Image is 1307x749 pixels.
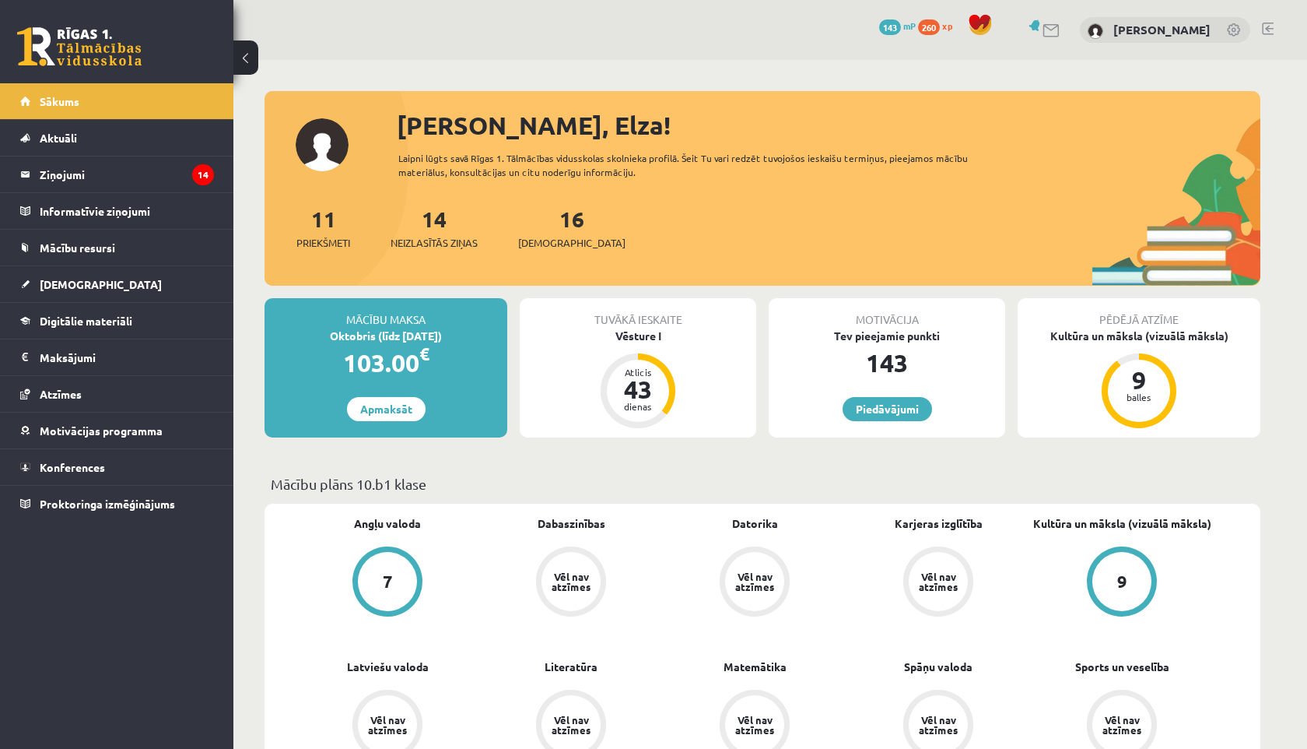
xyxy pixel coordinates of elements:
[1116,392,1162,402] div: balles
[549,571,593,592] div: Vēl nav atzīmes
[1117,573,1127,590] div: 9
[391,205,478,251] a: 14Neizlasītās ziņas
[1088,23,1103,39] img: Elza Ellere
[20,230,214,265] a: Mācību resursi
[40,131,77,145] span: Aktuāli
[1100,715,1144,735] div: Vēl nav atzīmes
[265,298,507,328] div: Mācību maksa
[895,515,983,532] a: Karjeras izglītība
[918,19,960,32] a: 260 xp
[40,497,175,511] span: Proktoringa izmēģinājums
[733,571,776,592] div: Vēl nav atzīmes
[383,573,393,590] div: 7
[354,515,421,532] a: Angļu valoda
[1116,367,1162,392] div: 9
[518,205,625,251] a: 16[DEMOGRAPHIC_DATA]
[1075,659,1169,675] a: Sports un veselība
[520,328,756,431] a: Vēsture I Atlicis 43 dienas
[419,343,429,365] span: €
[20,266,214,302] a: [DEMOGRAPHIC_DATA]
[271,473,1254,494] p: Mācību plāns 10.b1 klase
[769,328,1005,344] div: Tev pieejamie punkti
[265,344,507,382] div: 103.00
[663,547,846,620] a: Vēl nav atzīmes
[916,571,960,592] div: Vēl nav atzīmes
[1030,547,1214,620] a: 9
[843,397,932,421] a: Piedāvājumi
[549,715,593,735] div: Vēl nav atzīmes
[20,120,214,156] a: Aktuāli
[40,424,163,438] span: Motivācijas programma
[20,339,214,375] a: Maksājumi
[1113,22,1211,37] a: [PERSON_NAME]
[20,486,214,522] a: Proktoringa izmēģinājums
[347,397,426,421] a: Apmaksāt
[40,94,79,108] span: Sākums
[1018,298,1260,328] div: Pēdējā atzīme
[724,659,787,675] a: Matemātika
[769,344,1005,382] div: 143
[40,277,162,291] span: [DEMOGRAPHIC_DATA]
[520,298,756,328] div: Tuvākā ieskaite
[615,402,661,411] div: dienas
[1033,515,1211,532] a: Kultūra un māksla (vizuālā māksla)
[391,235,478,251] span: Neizlasītās ziņas
[40,339,214,375] legend: Maksājumi
[20,376,214,412] a: Atzīmes
[879,19,901,35] span: 143
[20,449,214,485] a: Konferences
[732,515,778,532] a: Datorika
[40,156,214,192] legend: Ziņojumi
[296,205,350,251] a: 11Priekšmeti
[17,27,142,66] a: Rīgas 1. Tālmācības vidusskola
[20,156,214,192] a: Ziņojumi14
[904,659,972,675] a: Spāņu valoda
[296,547,479,620] a: 7
[192,164,214,185] i: 14
[40,387,82,401] span: Atzīmes
[20,413,214,448] a: Motivācijas programma
[296,235,350,251] span: Priekšmeti
[942,19,952,32] span: xp
[40,241,115,255] span: Mācību resursi
[20,303,214,339] a: Digitālie materiāli
[918,19,940,35] span: 260
[20,83,214,119] a: Sākums
[479,547,663,620] a: Vēl nav atzīmes
[20,193,214,229] a: Informatīvie ziņojumi
[538,515,605,532] a: Dabaszinības
[40,460,105,474] span: Konferences
[1018,328,1260,344] div: Kultūra un māksla (vizuālā māksla)
[769,298,1005,328] div: Motivācija
[615,367,661,377] div: Atlicis
[518,235,625,251] span: [DEMOGRAPHIC_DATA]
[846,547,1030,620] a: Vēl nav atzīmes
[40,193,214,229] legend: Informatīvie ziņojumi
[397,107,1260,144] div: [PERSON_NAME], Elza!
[545,659,597,675] a: Literatūra
[615,377,661,402] div: 43
[366,715,409,735] div: Vēl nav atzīmes
[903,19,916,32] span: mP
[347,659,429,675] a: Latviešu valoda
[40,314,132,328] span: Digitālie materiāli
[520,328,756,344] div: Vēsture I
[398,151,996,179] div: Laipni lūgts savā Rīgas 1. Tālmācības vidusskolas skolnieka profilā. Šeit Tu vari redzēt tuvojošo...
[879,19,916,32] a: 143 mP
[1018,328,1260,431] a: Kultūra un māksla (vizuālā māksla) 9 balles
[265,328,507,344] div: Oktobris (līdz [DATE])
[916,715,960,735] div: Vēl nav atzīmes
[733,715,776,735] div: Vēl nav atzīmes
